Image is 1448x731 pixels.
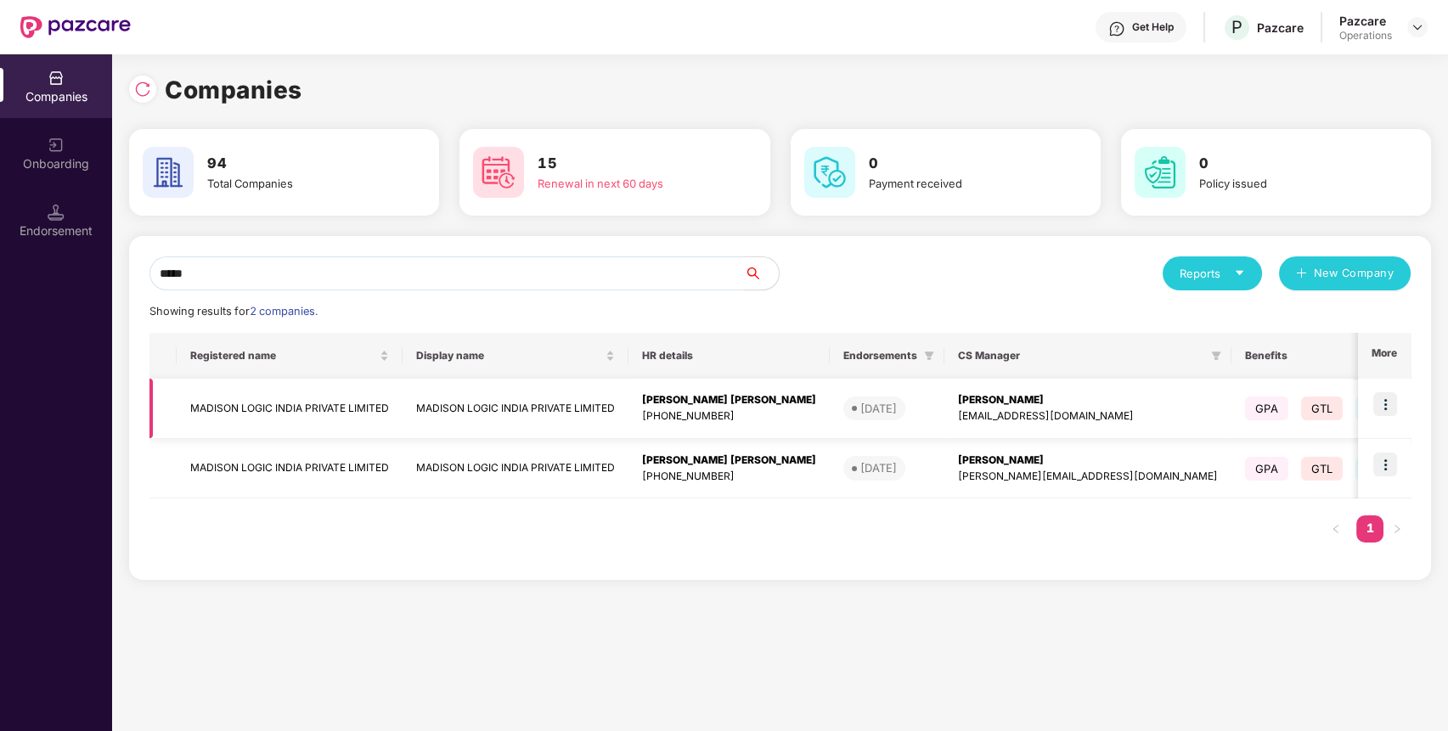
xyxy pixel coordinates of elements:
h3: 0 [1199,153,1383,175]
span: P [1231,17,1242,37]
div: [PERSON_NAME][EMAIL_ADDRESS][DOMAIN_NAME] [958,469,1218,485]
span: Registered name [190,349,376,363]
span: GTL [1301,457,1344,481]
span: left [1331,524,1341,534]
h1: Companies [165,71,302,109]
img: svg+xml;base64,PHN2ZyBpZD0iRHJvcGRvd24tMzJ4MzIiIHhtbG5zPSJodHRwOi8vd3d3LnczLm9yZy8yMDAwL3N2ZyIgd2... [1411,20,1424,34]
div: [PERSON_NAME] [958,453,1218,469]
td: MADISON LOGIC INDIA PRIVATE LIMITED [403,379,628,439]
li: Next Page [1383,515,1411,543]
td: MADISON LOGIC INDIA PRIVATE LIMITED [177,379,403,439]
span: GPA [1245,457,1288,481]
img: svg+xml;base64,PHN2ZyB3aWR0aD0iMTQuNSIgaGVpZ2h0PSIxNC41IiB2aWV3Qm94PSIwIDAgMTYgMTYiIGZpbGw9Im5vbm... [48,204,65,221]
span: GTL [1301,396,1344,420]
li: 1 [1356,515,1383,543]
td: MADISON LOGIC INDIA PRIVATE LIMITED [403,439,628,499]
div: [PHONE_NUMBER] [642,469,816,485]
span: search [744,267,779,280]
th: More [1358,333,1411,379]
img: svg+xml;base64,PHN2ZyB3aWR0aD0iMjAiIGhlaWdodD0iMjAiIHZpZXdCb3g9IjAgMCAyMCAyMCIgZmlsbD0ibm9uZSIgeG... [48,137,65,154]
th: Display name [403,333,628,379]
span: right [1392,524,1402,534]
h3: 0 [869,153,1053,175]
div: Operations [1339,29,1392,42]
span: filter [1211,351,1221,361]
div: [EMAIL_ADDRESS][DOMAIN_NAME] [958,408,1218,425]
img: svg+xml;base64,PHN2ZyB4bWxucz0iaHR0cDovL3d3dy53My5vcmcvMjAwMC9zdmciIHdpZHRoPSI2MCIgaGVpZ2h0PSI2MC... [143,147,194,198]
div: Policy issued [1199,175,1383,192]
img: New Pazcare Logo [20,16,131,38]
img: svg+xml;base64,PHN2ZyBpZD0iSGVscC0zMngzMiIgeG1sbnM9Imh0dHA6Ly93d3cudzMub3JnLzIwMDAvc3ZnIiB3aWR0aD... [1108,20,1125,37]
div: [PERSON_NAME] [PERSON_NAME] [642,392,816,408]
span: 2 companies. [250,305,318,318]
img: svg+xml;base64,PHN2ZyBpZD0iUmVsb2FkLTMyeDMyIiB4bWxucz0iaHR0cDovL3d3dy53My5vcmcvMjAwMC9zdmciIHdpZH... [134,81,151,98]
img: svg+xml;base64,PHN2ZyBpZD0iQ29tcGFuaWVzIiB4bWxucz0iaHR0cDovL3d3dy53My5vcmcvMjAwMC9zdmciIHdpZHRoPS... [48,70,65,87]
div: Get Help [1132,20,1174,34]
div: Reports [1180,265,1245,282]
div: Total Companies [207,175,392,192]
span: CS Manager [958,349,1204,363]
span: New Company [1314,265,1394,282]
td: MADISON LOGIC INDIA PRIVATE LIMITED [177,439,403,499]
li: Previous Page [1322,515,1349,543]
th: HR details [628,333,830,379]
div: [PERSON_NAME] [958,392,1218,408]
div: [DATE] [860,400,897,417]
img: svg+xml;base64,PHN2ZyB4bWxucz0iaHR0cDovL3d3dy53My5vcmcvMjAwMC9zdmciIHdpZHRoPSI2MCIgaGVpZ2h0PSI2MC... [473,147,524,198]
span: plus [1296,267,1307,281]
div: Pazcare [1257,20,1304,36]
div: Renewal in next 60 days [538,175,722,192]
button: plusNew Company [1279,256,1411,290]
h3: 94 [207,153,392,175]
div: [DATE] [860,459,897,476]
a: 1 [1356,515,1383,541]
button: right [1383,515,1411,543]
span: filter [924,351,934,361]
div: [PHONE_NUMBER] [642,408,816,425]
div: Pazcare [1339,13,1392,29]
span: filter [921,346,938,366]
span: GPA [1245,396,1288,420]
span: Display name [416,349,602,363]
div: [PERSON_NAME] [PERSON_NAME] [642,453,816,469]
h3: 15 [538,153,722,175]
th: Registered name [177,333,403,379]
img: svg+xml;base64,PHN2ZyB4bWxucz0iaHR0cDovL3d3dy53My5vcmcvMjAwMC9zdmciIHdpZHRoPSI2MCIgaGVpZ2h0PSI2MC... [804,147,855,198]
div: Payment received [869,175,1053,192]
span: caret-down [1234,267,1245,278]
img: icon [1373,453,1397,476]
span: Endorsements [843,349,917,363]
th: Benefits [1231,333,1439,379]
button: left [1322,515,1349,543]
button: search [744,256,780,290]
span: GMC [1355,396,1404,420]
span: Showing results for [149,305,318,318]
img: svg+xml;base64,PHN2ZyB4bWxucz0iaHR0cDovL3d3dy53My5vcmcvMjAwMC9zdmciIHdpZHRoPSI2MCIgaGVpZ2h0PSI2MC... [1135,147,1186,198]
img: icon [1373,392,1397,416]
span: filter [1208,346,1225,366]
span: GMC [1355,457,1404,481]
